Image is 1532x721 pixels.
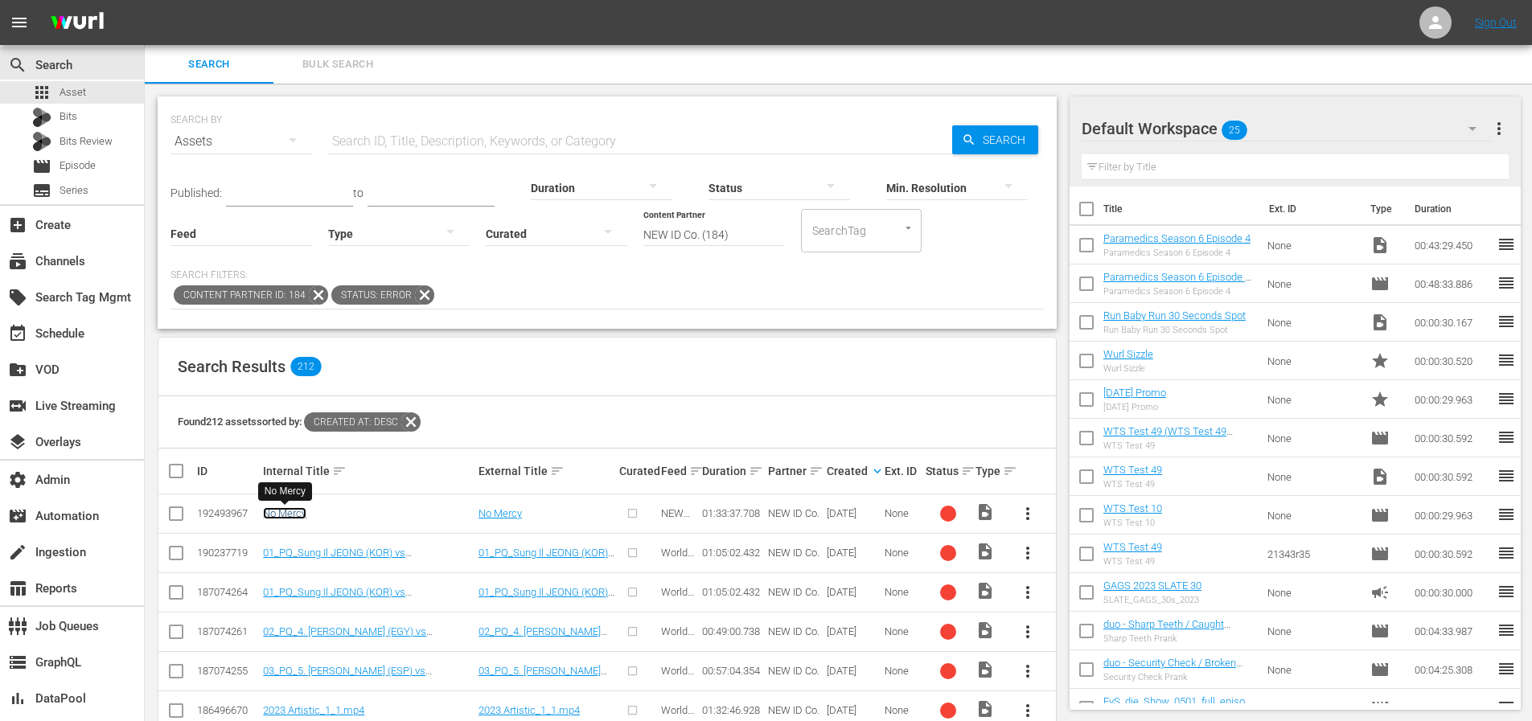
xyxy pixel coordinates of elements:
span: Episode [60,158,96,174]
a: No Mercy [263,507,306,519]
span: sort [332,464,347,478]
span: sort [961,464,975,478]
span: Video [975,581,995,600]
div: None [885,507,921,519]
th: Ext. ID [1259,186,1362,231]
span: more_vert [1489,119,1509,138]
span: reorder [1497,312,1516,331]
span: Published: [170,186,222,199]
div: Created [827,461,880,481]
td: None [1261,573,1364,612]
span: reorder [1497,698,1516,717]
td: 00:04:33.987 [1408,612,1497,650]
div: [DATE] [827,625,880,637]
div: [DATE] [827,507,880,519]
button: more_vert [1008,494,1047,533]
span: more_vert [1018,622,1037,641]
div: WTS Test 49 [1103,440,1255,451]
span: more_vert [1018,583,1037,602]
span: Admin [8,470,27,490]
div: Paramedics Season 6 Episode 4 [1103,248,1251,258]
span: Video [1370,236,1390,255]
a: 2023 Artistic_1_1.mp4 [478,704,580,716]
div: [DATE] [827,704,880,716]
span: NEW ID Co. [768,547,819,559]
button: Open [901,220,916,236]
span: Promo [1370,390,1390,409]
div: Run Baby Run 30 Seconds Spot [1103,325,1246,335]
span: keyboard_arrow_down [870,464,885,478]
span: Episode [1370,428,1390,448]
button: more_vert [1489,109,1509,148]
div: [DATE] [827,586,880,598]
div: None [885,586,921,598]
span: sort [550,464,565,478]
a: WTS Test 49 (WTS Test 49 (00:00:00)) [1103,425,1233,449]
td: 21343r35 [1261,535,1364,573]
div: Ext. ID [885,465,921,477]
span: Schedule [8,324,27,343]
div: [DATE] Promo [1103,402,1166,412]
span: Episode [1370,274,1390,293]
div: 187074261 [197,625,258,637]
div: Curated [619,465,655,477]
td: None [1261,419,1364,457]
div: 186496670 [197,704,258,716]
p: Search Filters: [170,268,1044,282]
td: None [1261,342,1364,380]
div: None [885,625,921,637]
span: Search [8,55,27,75]
div: WTS Test 49 [1103,479,1162,490]
span: menu [10,13,29,32]
span: Automation [8,506,27,526]
span: Live Streaming [8,396,27,416]
span: reorder [1497,543,1516,563]
span: sort [689,464,704,478]
span: VOD [8,360,27,379]
span: Search Tag Mgmt [8,288,27,307]
span: more_vert [1018,504,1037,523]
div: 01:33:37.708 [702,507,763,519]
span: Series [60,182,88,199]
span: Channels [8,252,27,271]
a: 01_PQ_Sung Il JEONG (KOR) vs [PERSON_NAME] (KOR)_1.mp4 [478,547,614,583]
div: SLATE_GAGS_30s_2023 [1103,595,1201,605]
span: Content Partner ID: 184 [174,285,309,305]
span: reorder [1497,428,1516,447]
div: Bits Review [32,132,51,151]
span: sort [749,464,763,478]
span: more_vert [1018,701,1037,720]
span: Episode [1370,506,1390,525]
td: None [1261,226,1364,264]
div: Sharp Teeth Prank [1103,633,1255,644]
a: 2023 Artistic_1_1.mp4 [263,704,364,716]
a: Paramedics Season 6 Episode 4 [1103,232,1251,244]
span: Bulk Search [283,55,392,74]
div: WTS Test 10 [1103,518,1162,528]
div: Duration [702,461,763,481]
span: Episode [1370,660,1390,679]
span: Video [975,502,995,522]
div: Assets [170,119,312,164]
span: World BilliardsTV_W29_2025 001 [661,625,697,686]
span: to [353,186,363,199]
a: EvS_die_Show_0501_full_episode [1103,695,1251,719]
span: Bits [60,109,77,125]
div: Bits [32,108,51,127]
a: duo - Sharp Teeth / Caught Cheating [1103,618,1230,642]
button: more_vert [1008,573,1047,612]
span: reorder [1497,389,1516,408]
td: None [1261,380,1364,419]
span: Created At: desc [304,412,401,432]
span: Promo [1370,351,1390,371]
span: sort [809,464,824,478]
a: 01_PQ_Sung Il JEONG (KOR) vs [PERSON_NAME] (KOR)_1.mp4 [263,547,412,571]
span: Asset [60,84,86,100]
span: Series [32,181,51,200]
div: Security Check Prank [1103,672,1255,682]
span: NEW ID Co. [768,625,819,637]
span: Episode [1370,544,1390,563]
span: Video [1370,313,1390,332]
a: GAGS 2023 SLATE 30 [1103,580,1201,592]
button: more_vert [1008,652,1047,690]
